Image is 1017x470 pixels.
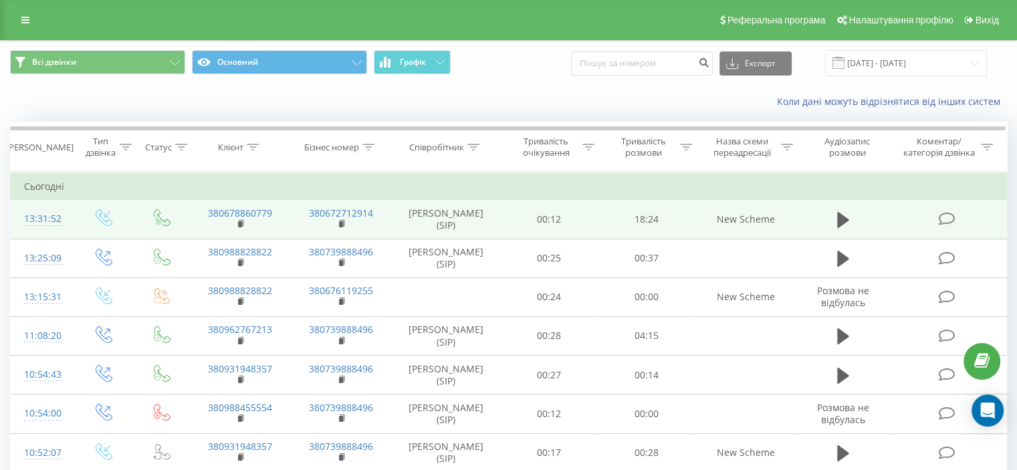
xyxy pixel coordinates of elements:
[374,50,451,74] button: Графік
[208,362,272,375] a: 380931948357
[208,323,272,336] a: 380962767213
[309,440,373,453] a: 380739888496
[218,142,243,153] div: Клієнт
[409,142,464,153] div: Співробітник
[392,239,501,277] td: [PERSON_NAME] (SIP)
[513,136,580,158] div: Тривалість очікування
[777,95,1007,108] a: Коли дані можуть відрізнятися вiд інших систем
[972,394,1004,427] div: Open Intercom Messenger
[598,356,695,394] td: 00:14
[610,136,677,158] div: Тривалість розмови
[84,136,116,158] div: Тип дзвінка
[501,277,598,316] td: 00:24
[309,245,373,258] a: 380739888496
[695,200,796,239] td: New Scheme
[24,206,60,232] div: 13:31:52
[392,316,501,355] td: [PERSON_NAME] (SIP)
[817,401,869,426] span: Розмова не відбулась
[6,142,74,153] div: [PERSON_NAME]
[208,401,272,414] a: 380988455554
[304,142,359,153] div: Бізнес номер
[899,136,978,158] div: Коментар/категорія дзвінка
[392,394,501,433] td: [PERSON_NAME] (SIP)
[208,440,272,453] a: 380931948357
[976,15,999,25] span: Вихід
[719,51,792,76] button: Експорт
[24,245,60,271] div: 13:25:09
[11,173,1007,200] td: Сьогодні
[598,277,695,316] td: 00:00
[501,394,598,433] td: 00:12
[24,284,60,310] div: 13:15:31
[309,284,373,297] a: 380676119255
[208,245,272,258] a: 380988828822
[24,362,60,388] div: 10:54:43
[598,239,695,277] td: 00:37
[695,277,796,316] td: New Scheme
[598,394,695,433] td: 00:00
[571,51,713,76] input: Пошук за номером
[501,200,598,239] td: 00:12
[309,362,373,375] a: 380739888496
[501,316,598,355] td: 00:28
[849,15,953,25] span: Налаштування профілю
[10,50,185,74] button: Всі дзвінки
[32,57,76,68] span: Всі дзвінки
[309,323,373,336] a: 380739888496
[501,356,598,394] td: 00:27
[309,207,373,219] a: 380672712914
[598,200,695,239] td: 18:24
[309,401,373,414] a: 380739888496
[400,57,426,67] span: Графік
[208,207,272,219] a: 380678860779
[707,136,778,158] div: Назва схеми переадресації
[598,316,695,355] td: 04:15
[817,284,869,309] span: Розмова не відбулась
[392,356,501,394] td: [PERSON_NAME] (SIP)
[501,239,598,277] td: 00:25
[192,50,367,74] button: Основний
[727,15,826,25] span: Реферальна програма
[24,323,60,349] div: 11:08:20
[392,200,501,239] td: [PERSON_NAME] (SIP)
[145,142,172,153] div: Статус
[24,400,60,427] div: 10:54:00
[208,284,272,297] a: 380988828822
[24,440,60,466] div: 10:52:07
[808,136,887,158] div: Аудіозапис розмови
